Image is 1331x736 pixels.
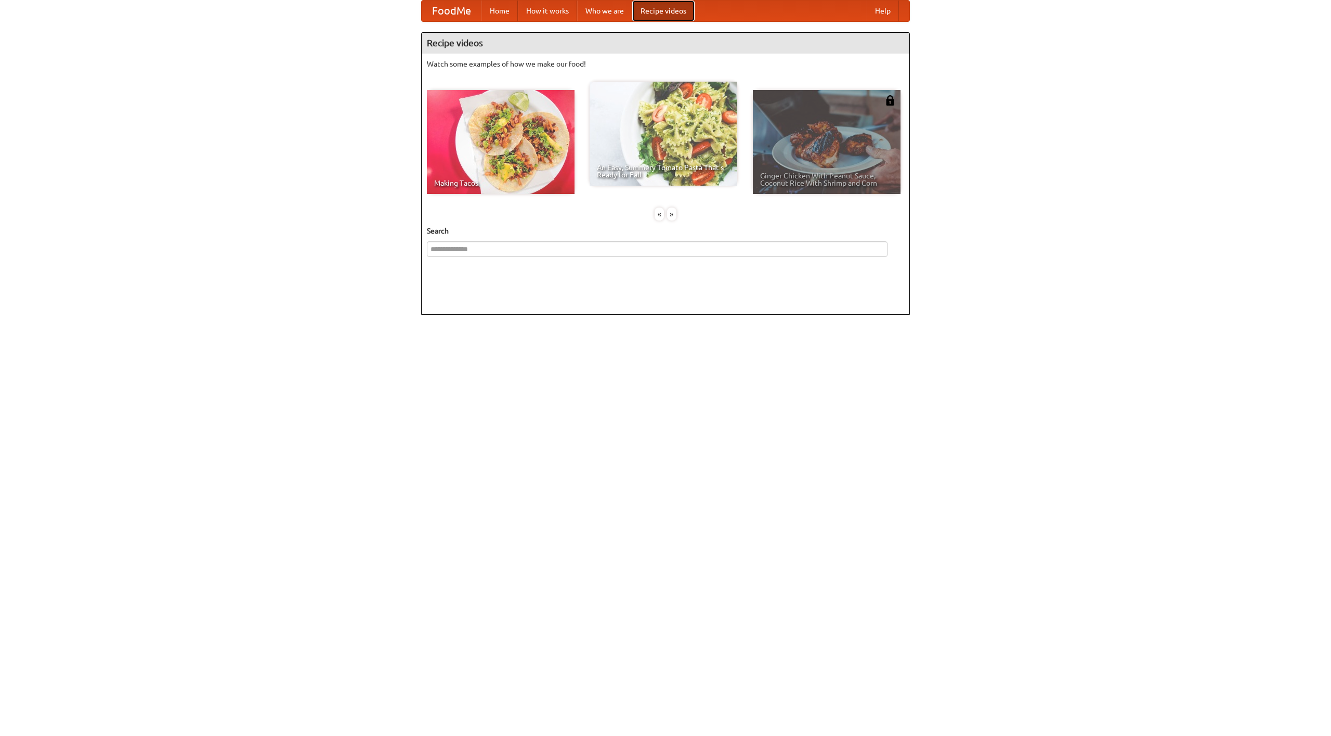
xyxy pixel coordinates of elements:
span: Making Tacos [434,179,567,187]
a: Who we are [577,1,632,21]
a: Making Tacos [427,90,575,194]
div: « [655,208,664,221]
a: Home [481,1,518,21]
h4: Recipe videos [422,33,909,54]
p: Watch some examples of how we make our food! [427,59,904,69]
a: Help [867,1,899,21]
div: » [667,208,676,221]
a: How it works [518,1,577,21]
a: An Easy, Summery Tomato Pasta That's Ready for Fall [590,82,737,186]
a: FoodMe [422,1,481,21]
a: Recipe videos [632,1,695,21]
img: 483408.png [885,95,895,106]
span: An Easy, Summery Tomato Pasta That's Ready for Fall [597,164,730,178]
h5: Search [427,226,904,236]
